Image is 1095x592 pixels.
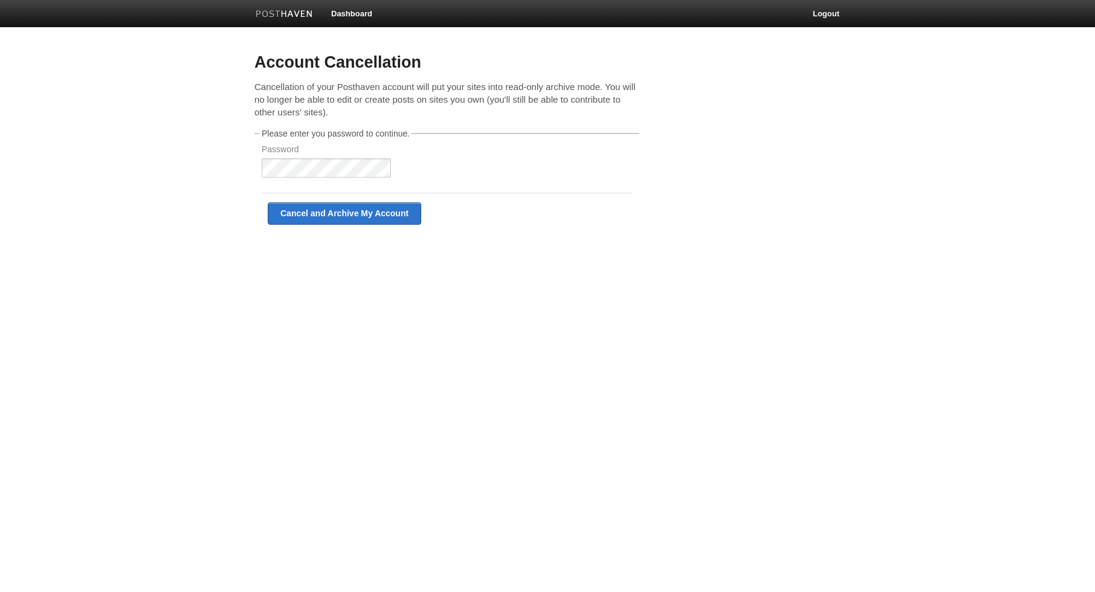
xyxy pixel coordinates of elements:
input: Password [262,158,391,178]
legend: Please enter you password to continue. [260,129,412,138]
label: Password [262,145,391,156]
input: Cancel and Archive My Account [268,202,421,225]
p: Cancellation of your Posthaven account will put your sites into read-only archive mode. You will ... [254,80,639,118]
img: Posthaven-bar [256,10,313,19]
h3: Account Cancellation [254,54,639,72]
